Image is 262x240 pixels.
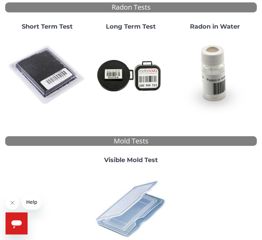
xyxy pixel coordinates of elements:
img: RadoninWater.jpg [176,36,254,114]
img: Radtrak2vsRadtrak3.jpg [92,36,170,114]
strong: Visible Mold Test [104,156,158,164]
iframe: Close message [6,196,19,210]
strong: Radon in Water [190,23,240,30]
strong: Short Term Test [22,23,73,30]
iframe: Message from company [22,194,41,210]
strong: Long Term Test [106,23,156,30]
iframe: Button to launch messaging window [6,212,28,234]
div: Radon Tests [5,2,257,12]
div: Mold Tests [5,136,257,146]
img: ShortTerm.jpg [8,36,86,114]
